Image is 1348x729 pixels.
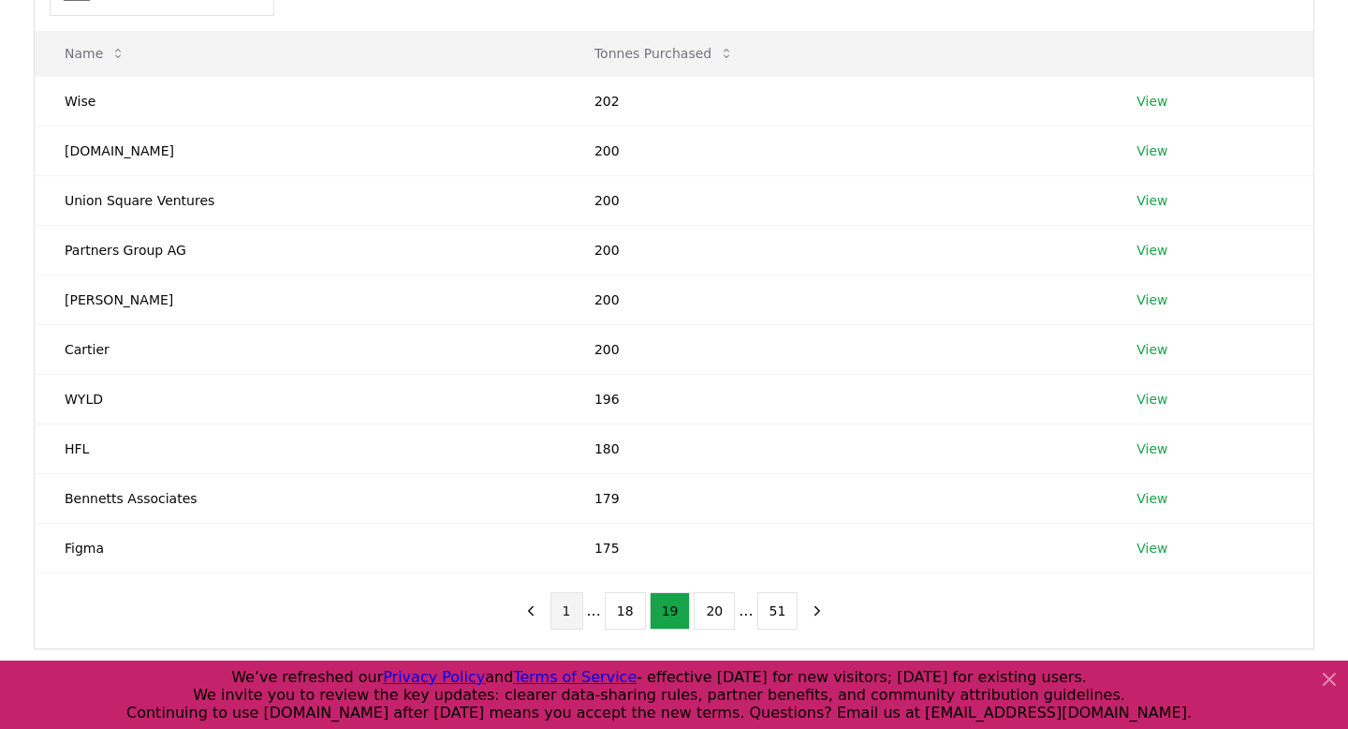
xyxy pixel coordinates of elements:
td: Figma [35,523,564,573]
td: [PERSON_NAME] [35,275,564,324]
td: WYLD [35,374,564,424]
a: View [1136,439,1167,458]
a: View [1136,539,1167,558]
td: Bennetts Associates [35,473,564,523]
td: Union Square Ventures [35,175,564,225]
a: View [1136,191,1167,210]
button: 20 [694,592,735,630]
button: Tonnes Purchased [579,35,749,72]
td: 200 [564,126,1106,175]
a: View [1136,489,1167,508]
a: View [1136,290,1167,309]
td: 180 [564,424,1106,473]
button: 51 [757,592,799,630]
a: View [1136,241,1167,260]
button: 1 [550,592,583,630]
a: View [1136,390,1167,409]
td: HFL [35,424,564,473]
a: View [1136,141,1167,160]
td: 200 [564,175,1106,225]
td: 196 [564,374,1106,424]
button: next page [801,592,833,630]
td: 179 [564,473,1106,523]
td: [DOMAIN_NAME] [35,126,564,175]
td: Wise [35,76,564,126]
button: 18 [605,592,646,630]
li: ... [587,600,601,622]
td: 202 [564,76,1106,126]
td: 200 [564,324,1106,374]
a: View [1136,340,1167,359]
button: 19 [650,592,691,630]
td: 200 [564,275,1106,324]
td: Cartier [35,324,564,374]
button: Name [50,35,140,72]
button: previous page [515,592,547,630]
td: 175 [564,523,1106,573]
td: 200 [564,225,1106,275]
li: ... [739,600,753,622]
a: View [1136,92,1167,111]
td: Partners Group AG [35,225,564,275]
